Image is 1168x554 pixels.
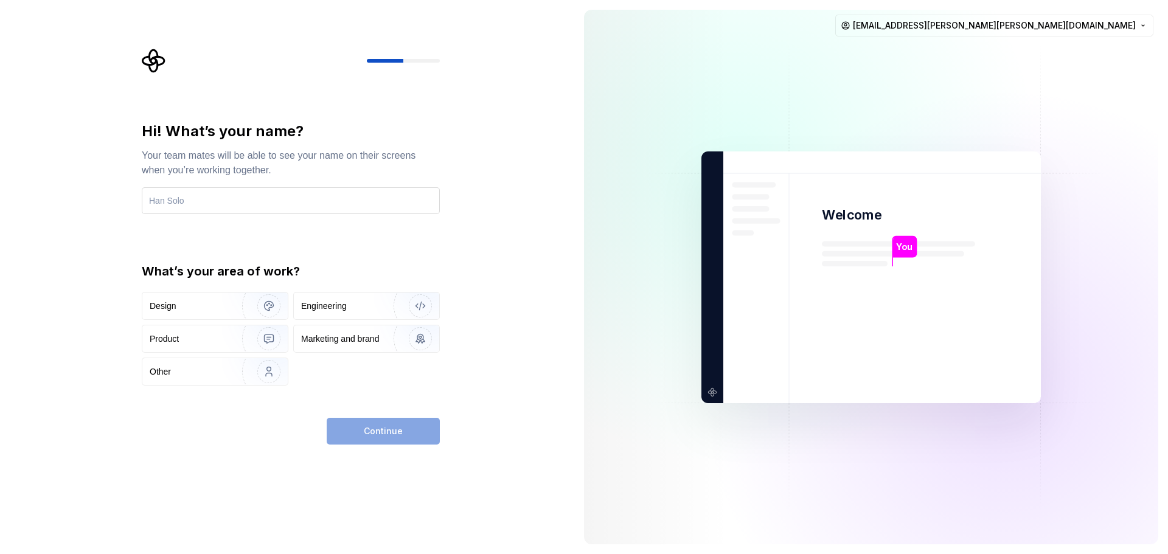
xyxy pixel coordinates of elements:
div: Hi! What’s your name? [142,122,440,141]
div: Marketing and brand [301,333,379,345]
div: Other [150,365,171,378]
input: Han Solo [142,187,440,214]
p: Welcome [822,206,881,224]
div: Engineering [301,300,347,312]
span: [EMAIL_ADDRESS][PERSON_NAME][PERSON_NAME][DOMAIN_NAME] [853,19,1136,32]
p: You [896,240,912,253]
button: [EMAIL_ADDRESS][PERSON_NAME][PERSON_NAME][DOMAIN_NAME] [835,15,1153,36]
div: Product [150,333,179,345]
svg: Supernova Logo [142,49,166,73]
div: Design [150,300,176,312]
div: Your team mates will be able to see your name on their screens when you’re working together. [142,148,440,178]
div: What’s your area of work? [142,263,440,280]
